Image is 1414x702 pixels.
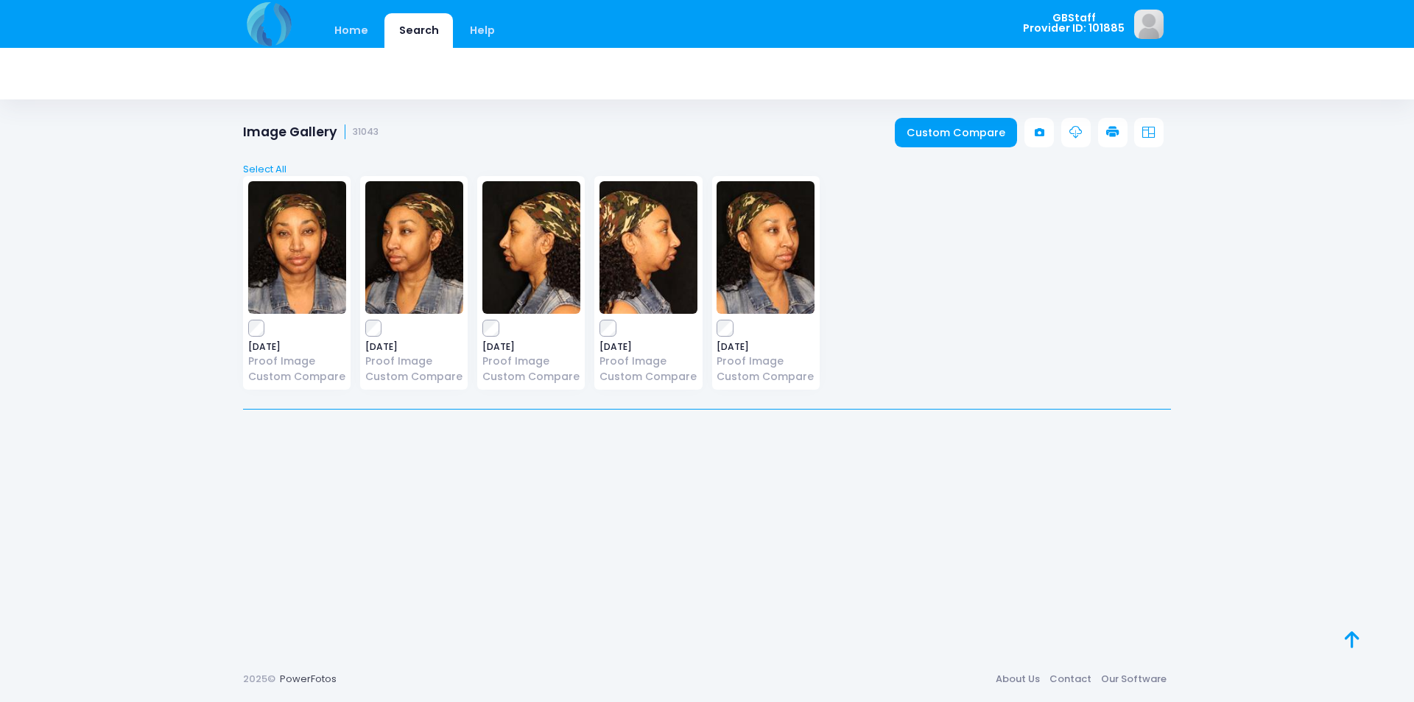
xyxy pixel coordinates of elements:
[248,354,346,369] a: Proof Image
[1044,666,1096,692] a: Contact
[365,354,463,369] a: Proof Image
[599,181,697,314] img: image
[1023,13,1125,34] span: GBStaff Provider ID: 101885
[991,666,1044,692] a: About Us
[895,118,1018,147] a: Custom Compare
[482,343,580,351] span: [DATE]
[243,124,379,140] h1: Image Gallery
[365,369,463,385] a: Custom Compare
[248,369,346,385] a: Custom Compare
[482,181,580,314] img: image
[365,343,463,351] span: [DATE]
[717,343,815,351] span: [DATE]
[1096,666,1171,692] a: Our Software
[717,354,815,369] a: Proof Image
[456,13,510,48] a: Help
[599,354,697,369] a: Proof Image
[243,672,275,686] span: 2025©
[1134,10,1164,39] img: image
[599,343,697,351] span: [DATE]
[599,369,697,385] a: Custom Compare
[717,369,815,385] a: Custom Compare
[384,13,453,48] a: Search
[248,343,346,351] span: [DATE]
[365,181,463,314] img: image
[717,181,815,314] img: image
[482,369,580,385] a: Custom Compare
[248,181,346,314] img: image
[482,354,580,369] a: Proof Image
[239,162,1176,177] a: Select All
[320,13,382,48] a: Home
[280,672,337,686] a: PowerFotos
[353,127,379,138] small: 31043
